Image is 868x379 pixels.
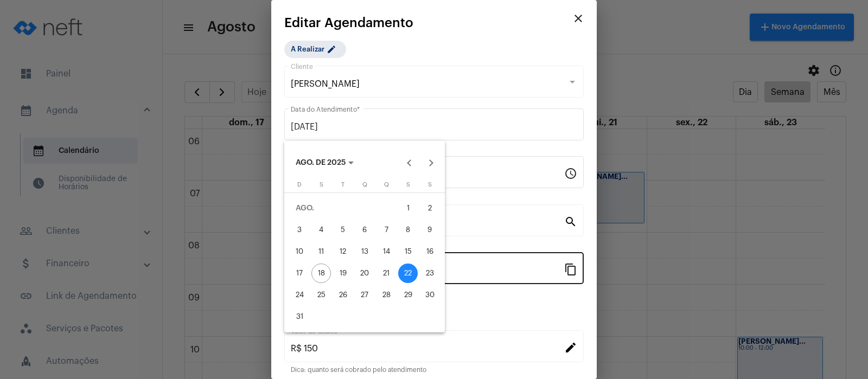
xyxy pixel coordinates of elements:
[398,220,418,240] div: 8
[333,264,353,283] div: 19
[289,197,397,219] td: AGO.
[419,284,441,306] button: 30 de agosto de 2025
[420,152,442,174] button: Next month
[311,285,331,305] div: 25
[398,242,418,261] div: 15
[397,219,419,241] button: 8 de agosto de 2025
[375,284,397,306] button: 28 de agosto de 2025
[341,182,344,188] span: T
[332,262,354,284] button: 19 de agosto de 2025
[420,198,439,218] div: 2
[289,219,310,241] button: 3 de agosto de 2025
[332,219,354,241] button: 5 de agosto de 2025
[311,220,331,240] div: 4
[354,241,375,262] button: 13 de agosto de 2025
[355,242,374,261] div: 13
[398,198,418,218] div: 1
[428,182,432,188] span: S
[311,242,331,261] div: 11
[290,307,309,326] div: 31
[398,264,418,283] div: 22
[320,182,323,188] span: S
[289,241,310,262] button: 10 de agosto de 2025
[355,220,374,240] div: 6
[375,219,397,241] button: 7 de agosto de 2025
[419,262,441,284] button: 23 de agosto de 2025
[384,182,389,188] span: Q
[419,219,441,241] button: 9 de agosto de 2025
[296,159,346,167] span: AGO. DE 2025
[290,285,309,305] div: 24
[397,197,419,219] button: 1 de agosto de 2025
[333,220,353,240] div: 5
[310,284,332,306] button: 25 de agosto de 2025
[354,284,375,306] button: 27 de agosto de 2025
[310,241,332,262] button: 11 de agosto de 2025
[376,242,396,261] div: 14
[289,306,310,327] button: 31 de agosto de 2025
[332,284,354,306] button: 26 de agosto de 2025
[290,220,309,240] div: 3
[397,284,419,306] button: 29 de agosto de 2025
[355,264,374,283] div: 20
[420,285,439,305] div: 30
[375,262,397,284] button: 21 de agosto de 2025
[297,182,302,188] span: D
[397,241,419,262] button: 15 de agosto de 2025
[333,285,353,305] div: 26
[397,262,419,284] button: 22 de agosto de 2025
[420,242,439,261] div: 16
[420,264,439,283] div: 23
[289,262,310,284] button: 17 de agosto de 2025
[332,241,354,262] button: 12 de agosto de 2025
[354,219,375,241] button: 6 de agosto de 2025
[399,152,420,174] button: Previous month
[311,264,331,283] div: 18
[355,285,374,305] div: 27
[310,262,332,284] button: 18 de agosto de 2025
[362,182,367,188] span: Q
[376,264,396,283] div: 21
[398,285,418,305] div: 29
[333,242,353,261] div: 12
[289,284,310,306] button: 24 de agosto de 2025
[290,264,309,283] div: 17
[420,220,439,240] div: 9
[406,182,410,188] span: S
[376,220,396,240] div: 7
[419,197,441,219] button: 2 de agosto de 2025
[376,285,396,305] div: 28
[287,152,362,174] button: Choose month and year
[290,242,309,261] div: 10
[375,241,397,262] button: 14 de agosto de 2025
[419,241,441,262] button: 16 de agosto de 2025
[354,262,375,284] button: 20 de agosto de 2025
[310,219,332,241] button: 4 de agosto de 2025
